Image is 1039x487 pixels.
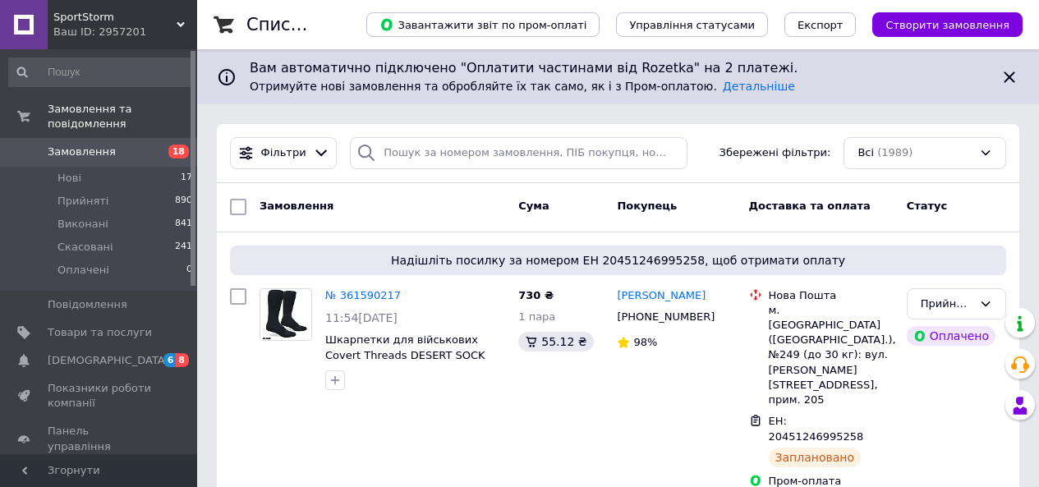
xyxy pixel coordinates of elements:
[57,240,113,255] span: Скасовані
[186,263,192,278] span: 0
[366,12,600,37] button: Завантажити звіт по пром-оплаті
[48,353,169,368] span: [DEMOGRAPHIC_DATA]
[53,25,197,39] div: Ваш ID: 2957201
[175,217,192,232] span: 841
[857,145,874,161] span: Всі
[518,200,549,212] span: Cума
[246,15,413,34] h1: Список замовлень
[885,19,1009,31] span: Створити замовлення
[798,19,844,31] span: Експорт
[769,415,864,443] span: ЕН: 20451246995258
[518,289,554,301] span: 730 ₴
[633,336,657,348] span: 98%
[175,194,192,209] span: 890
[719,145,831,161] span: Збережені фільтри:
[617,200,677,212] span: Покупець
[250,59,986,78] span: Вам автоматично підключено "Оплатити частинами від Rozetka" на 2 платежі.
[48,325,152,340] span: Товари та послуги
[629,19,755,31] span: Управління статусами
[48,424,152,453] span: Панель управління
[237,252,1000,269] span: Надішліть посилку за номером ЕН 20451246995258, щоб отримати оплату
[48,102,197,131] span: Замовлення та повідомлення
[723,80,795,93] a: Детальніше
[48,381,152,411] span: Показники роботи компанії
[749,200,871,212] span: Доставка та оплата
[325,289,401,301] a: № 361590217
[769,448,862,467] div: Заплановано
[325,311,398,324] span: 11:54[DATE]
[769,303,894,407] div: м. [GEOGRAPHIC_DATA] ([GEOGRAPHIC_DATA].), №249 (до 30 кг): вул. [PERSON_NAME][STREET_ADDRESS], п...
[921,296,972,313] div: Прийнято
[616,12,768,37] button: Управління статусами
[263,289,309,340] img: Фото товару
[48,297,127,312] span: Повідомлення
[769,288,894,303] div: Нова Пошта
[57,171,81,186] span: Нові
[350,137,687,169] input: Пошук за номером замовлення, ПІБ покупця, номером телефону, Email, номером накладної
[856,18,1023,30] a: Створити замовлення
[175,240,192,255] span: 241
[8,57,194,87] input: Пошук
[872,12,1023,37] button: Створити замовлення
[617,288,706,304] a: [PERSON_NAME]
[53,10,177,25] span: SportStorm
[614,306,718,328] div: [PHONE_NUMBER]
[48,145,116,159] span: Замовлення
[518,310,555,323] span: 1 пара
[260,288,312,341] a: Фото товару
[181,171,192,186] span: 17
[907,326,995,346] div: Оплачено
[518,332,593,351] div: 55.12 ₴
[784,12,857,37] button: Експорт
[325,333,485,422] a: Шкарпетки для військових Covert Threads DESERT SOCK тактичні демісезонні антибактеріальні вологов...
[379,17,586,32] span: Завантажити звіт по пром-оплаті
[176,353,189,367] span: 8
[168,145,189,159] span: 18
[57,194,108,209] span: Прийняті
[260,200,333,212] span: Замовлення
[907,200,948,212] span: Статус
[163,353,177,367] span: 6
[57,263,109,278] span: Оплачені
[250,80,795,93] span: Отримуйте нові замовлення та обробляйте їх так само, як і з Пром-оплатою.
[261,145,306,161] span: Фільтри
[57,217,108,232] span: Виконані
[877,146,913,159] span: (1989)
